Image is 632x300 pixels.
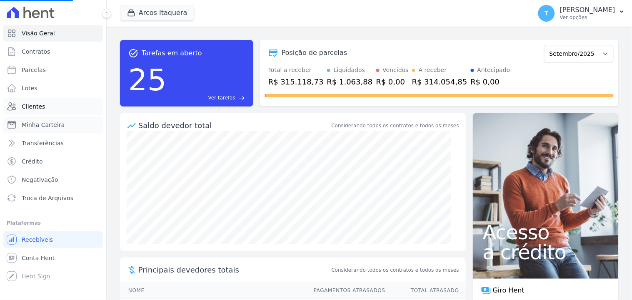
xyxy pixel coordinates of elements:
div: R$ 0,00 [471,76,510,87]
div: Considerando todos os contratos e todos os meses [332,122,459,129]
span: Visão Geral [22,29,55,37]
span: Troca de Arquivos [22,194,73,202]
span: Ver tarefas [208,94,235,102]
div: Liquidados [334,66,365,74]
div: Antecipado [477,66,510,74]
div: R$ 1.063,88 [327,76,373,87]
span: Parcelas [22,66,46,74]
a: Conta Hent [3,250,103,266]
span: Recebíveis [22,236,53,244]
a: Parcelas [3,62,103,78]
a: Crédito [3,153,103,170]
a: Visão Geral [3,25,103,42]
span: a crédito [483,242,609,262]
div: 25 [128,58,167,102]
div: R$ 315.118,73 [268,76,324,87]
div: Plataformas [7,218,100,228]
span: task_alt [128,48,138,58]
a: Clientes [3,98,103,115]
span: Crédito [22,157,43,166]
div: Vencidos [383,66,409,74]
div: R$ 0,00 [376,76,409,87]
th: Pagamentos Atrasados [306,282,386,299]
th: Total Atrasado [386,282,466,299]
a: Minha Carteira [3,117,103,133]
button: Arcos Itaquera [120,5,195,21]
a: Ver tarefas east [170,94,245,102]
span: Considerando todos os contratos e todos os meses [332,266,459,274]
p: Ver opções [560,14,615,21]
span: Transferências [22,139,64,147]
span: Acesso [483,222,609,242]
a: Negativação [3,171,103,188]
a: Recebíveis [3,231,103,248]
div: R$ 314.054,85 [412,76,467,87]
span: Minha Carteira [22,121,65,129]
span: Tarefas em aberto [142,48,202,58]
span: Clientes [22,102,45,111]
a: Transferências [3,135,103,151]
span: T [545,10,549,16]
div: A receber [419,66,447,74]
span: Giro Hent [493,285,525,295]
span: Principais devedores totais [138,264,330,275]
button: T [PERSON_NAME] Ver opções [532,2,632,25]
a: Contratos [3,43,103,60]
span: Conta Hent [22,254,55,262]
span: Contratos [22,47,50,56]
div: Posição de parcelas [282,48,347,58]
a: Lotes [3,80,103,97]
th: Nome [120,282,306,299]
span: Lotes [22,84,37,92]
p: [PERSON_NAME] [560,6,615,14]
a: Troca de Arquivos [3,190,103,206]
div: Total a receber [268,66,324,74]
span: Negativação [22,176,58,184]
div: Saldo devedor total [138,120,330,131]
span: east [239,95,245,101]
